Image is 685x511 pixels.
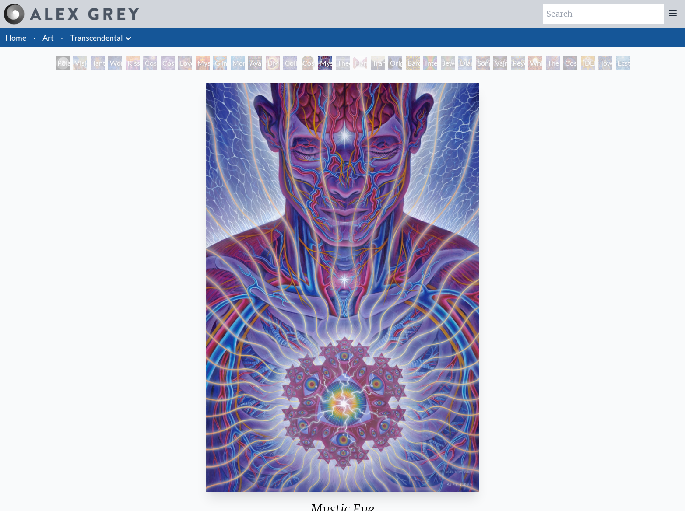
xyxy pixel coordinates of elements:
[30,28,39,47] li: ·
[563,56,577,70] div: Cosmic Consciousness
[143,56,157,70] div: Cosmic Creativity
[73,56,87,70] div: Visionary Origin of Language
[178,56,192,70] div: Love is a Cosmic Force
[546,56,560,70] div: The Great Turn
[371,56,385,70] div: Transfiguration
[528,56,542,70] div: White Light
[353,56,367,70] div: Hands that See
[493,56,507,70] div: Vajra Being
[581,56,595,70] div: [DEMOGRAPHIC_DATA]
[70,31,123,44] a: Transcendental
[108,56,122,70] div: Wonder
[598,56,612,70] div: Toward the One
[126,56,140,70] div: Kiss of the [MEDICAL_DATA]
[213,56,227,70] div: Glimpsing the Empyrean
[543,4,664,24] input: Search
[388,56,402,70] div: Original Face
[161,56,175,70] div: Cosmic Artist
[511,56,525,70] div: Peyote Being
[301,56,315,70] div: Cosmic [DEMOGRAPHIC_DATA]
[318,56,332,70] div: Mystic Eye
[42,31,54,44] a: Art
[423,56,437,70] div: Interbeing
[231,56,245,70] div: Monochord
[283,56,297,70] div: Collective Vision
[336,56,350,70] div: Theologue
[266,56,280,70] div: DMT - The Spirit Molecule
[476,56,490,70] div: Song of Vajra Being
[56,56,70,70] div: Polar Unity Spiral
[458,56,472,70] div: Diamond Being
[57,28,67,47] li: ·
[406,56,420,70] div: Bardo Being
[616,56,630,70] div: Ecstasy
[5,33,26,42] a: Home
[206,83,479,492] img: Mystic-Eye-2018-Alex-Grey-watermarked.jpg
[248,56,262,70] div: Ayahuasca Visitation
[196,56,210,70] div: Mysteriosa 2
[441,56,455,70] div: Jewel Being
[91,56,105,70] div: Tantra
